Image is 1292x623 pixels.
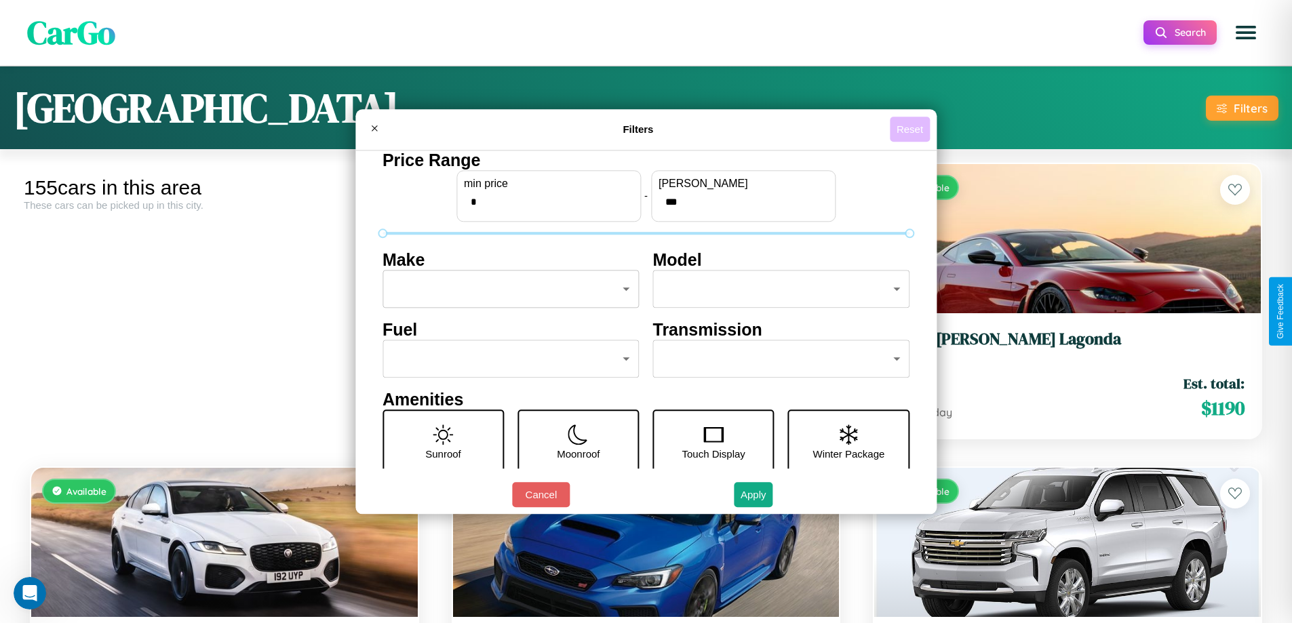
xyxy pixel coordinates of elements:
[924,405,952,419] span: / day
[653,250,910,270] h4: Model
[682,445,745,463] p: Touch Display
[66,485,106,497] span: Available
[24,199,425,211] div: These cars can be picked up in this city.
[1183,374,1245,393] span: Est. total:
[14,577,46,609] iframe: Intercom live chat
[425,445,461,463] p: Sunroof
[464,178,633,190] label: min price
[659,178,828,190] label: [PERSON_NAME]
[383,150,909,170] h4: Price Range
[813,445,885,463] p: Winter Package
[387,123,890,135] h4: Filters
[14,80,399,136] h1: [GEOGRAPHIC_DATA]
[734,482,773,507] button: Apply
[557,445,600,463] p: Moonroof
[890,329,1245,349] h3: Aston [PERSON_NAME] Lagonda
[383,320,640,340] h4: Fuel
[644,186,648,205] p: -
[512,482,570,507] button: Cancel
[653,320,910,340] h4: Transmission
[383,390,909,409] h4: Amenities
[383,250,640,270] h4: Make
[890,117,930,142] button: Reset
[1143,20,1217,45] button: Search
[1201,395,1245,422] span: $ 1190
[1234,101,1268,115] div: Filters
[1276,284,1285,339] div: Give Feedback
[1227,14,1265,52] button: Open menu
[1175,26,1206,39] span: Search
[1206,96,1278,121] button: Filters
[24,176,425,199] div: 155 cars in this area
[890,329,1245,363] a: Aston [PERSON_NAME] Lagonda2016
[27,10,115,55] span: CarGo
